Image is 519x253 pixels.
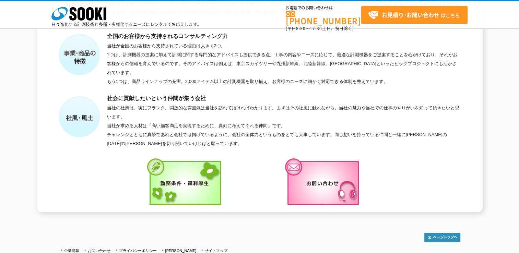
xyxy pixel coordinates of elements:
img: 勤務条件・福利厚生 [147,158,223,207]
span: 17:30 [310,25,322,32]
a: お問い合せ [285,201,361,206]
a: [PERSON_NAME] [165,249,197,253]
img: お問い合せ [285,158,361,207]
a: プライバシーポリシー [119,249,157,253]
a: お見積り･お問い合わせはこちら [361,6,468,24]
span: 8:50 [296,25,306,32]
dt: 社会に貢献したいという仲間が集う会社 [107,93,460,104]
img: トップページへ [424,233,460,242]
strong: お見積り･お問い合わせ [382,11,439,19]
img: 社風・風土 [59,96,100,137]
a: 勤務条件・福利厚生 [147,201,223,206]
span: お電話でのお問い合わせは [286,6,361,10]
a: サイトマップ [205,249,227,253]
dt: 全国のお客様から支持されるコンサルティング力 [107,31,460,41]
span: はこちら [368,10,460,20]
span: (平日 ～ 土日、祝日除く) [286,25,354,32]
dd: 当社の社風は、実にフランク。開放的な雰囲気は当社を訪れて頂ければわかります。まずはその社風に触れながら、当社の魅力や当社での仕事のやりがいを知って頂きたいと思います。 当社が求める人材は「高い顧... [107,104,460,148]
a: [PHONE_NUMBER] [286,11,361,25]
dd: 当社が全国のお客様から支持されている理由は大きく2つ。 1つは、計測機器の提案に加えて計測に関する専門的なアドバイスも提供できる点。工事の内容やニーズに応じて、最適な計測機器をご提案することを心... [107,41,460,86]
img: 事業・商品の特徴 [59,34,100,75]
a: 企業情報 [64,249,79,253]
a: お問い合わせ [88,249,110,253]
p: 日々進化する計測技術と多種・多様化するニーズにレンタルでお応えします。 [51,22,202,26]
